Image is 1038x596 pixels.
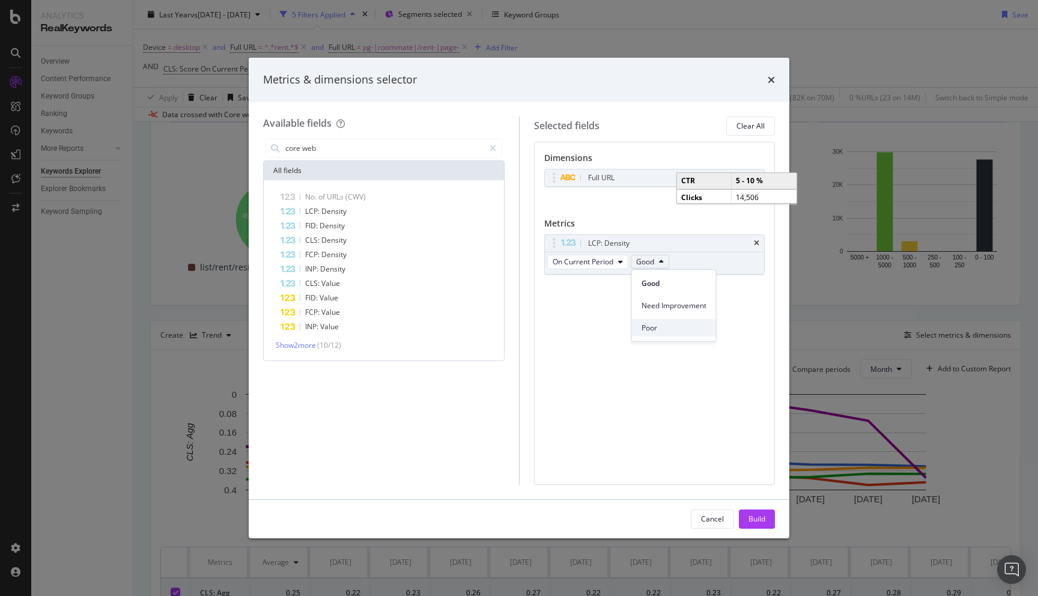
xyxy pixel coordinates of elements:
div: Metrics & dimensions selector [263,72,417,88]
div: Full URL [588,172,615,184]
span: Density [321,235,347,245]
span: LCP: [305,206,321,216]
span: INP: [305,264,320,274]
div: times [754,240,759,247]
span: FCP: [305,307,321,317]
span: Value [320,293,338,303]
span: Value [321,307,340,317]
span: Value [321,278,340,288]
button: On Current Period [547,255,628,269]
div: LCP: DensitytimesOn Current PeriodGood [544,234,765,275]
div: modal [249,58,789,538]
span: (CWV) [345,192,366,202]
span: On Current Period [553,257,613,267]
div: Open Intercom Messenger [997,555,1026,584]
span: Density [320,220,345,231]
div: Dimensions [544,152,765,169]
div: Cancel [701,514,724,524]
div: All fields [264,161,504,180]
span: Good [642,278,706,289]
span: Density [321,249,347,260]
span: Poor [642,323,706,333]
div: times [754,174,759,181]
div: Full URLtimes [544,169,765,187]
button: Clear All [726,117,775,136]
div: Available fields [263,117,332,130]
button: Good [631,255,669,269]
span: URLs [327,192,345,202]
button: Build [739,509,775,529]
div: Build [748,514,765,524]
span: Need Improvement [642,300,706,311]
span: CLS: [305,235,321,245]
span: Value [320,321,339,332]
div: times [768,72,775,88]
input: Search by field name [284,139,484,157]
span: of [318,192,327,202]
span: No. [305,192,318,202]
span: Density [321,206,347,216]
span: Good [636,257,654,267]
span: FID: [305,293,320,303]
span: FID: [305,220,320,231]
div: Selected fields [534,119,599,133]
span: INP: [305,321,320,332]
div: Metrics [544,217,765,234]
button: Cancel [691,509,734,529]
span: ( 10 / 12 ) [317,340,341,350]
div: LCP: Density [588,237,630,249]
span: Density [320,264,345,274]
span: CLS: [305,278,321,288]
div: Clear All [736,121,765,131]
span: FCP: [305,249,321,260]
span: Show 2 more [276,340,316,350]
